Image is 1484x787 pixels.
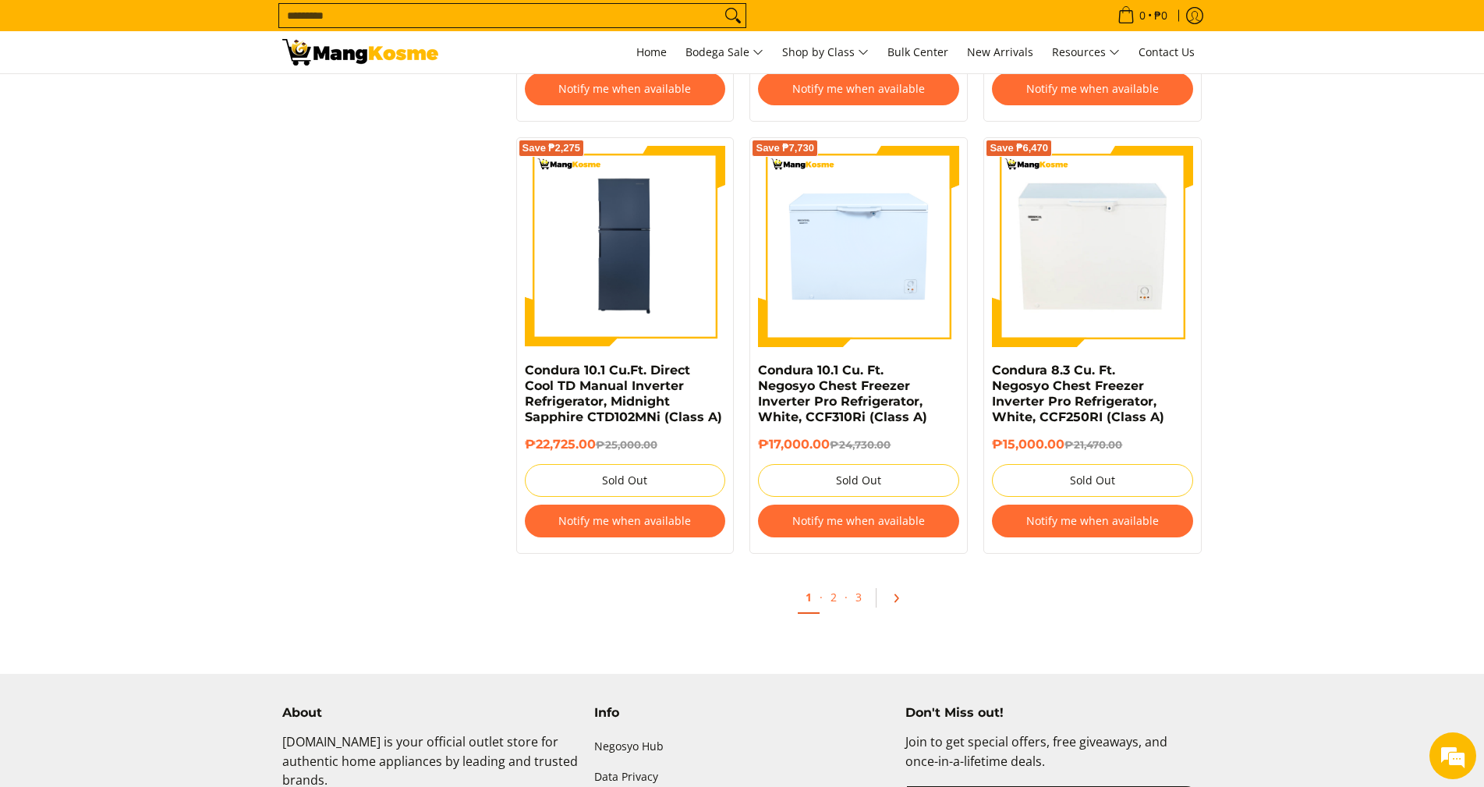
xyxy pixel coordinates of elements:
span: · [845,590,848,604]
p: Join to get special offers, free giveaways, and once-in-a-lifetime deals. [905,732,1202,787]
img: Condura 10.1 Cu. Ft. Negosyo Chest Freezer Inverter Pro Refrigerator, White, CCF310Ri (Class A) [758,146,959,347]
button: Notify me when available [758,73,959,105]
img: Condura 8.3 Cu. Ft. Negosyo Chest Freezer Inverter Pro Refrigerator, White, CCF250RI (Class A) [992,146,1193,347]
a: Bulk Center [880,31,956,73]
ul: Pagination [508,577,1210,627]
span: Contact Us [1139,44,1195,59]
button: Sold Out [758,464,959,497]
button: Notify me when available [992,73,1193,105]
a: Resources [1044,31,1128,73]
div: Chat with us now [81,87,262,108]
span: 0 [1137,10,1148,21]
del: ₱21,470.00 [1064,438,1122,451]
span: · [820,590,823,604]
span: Save ₱2,275 [522,144,581,153]
span: Home [636,44,667,59]
a: Condura 10.1 Cu.Ft. Direct Cool TD Manual Inverter Refrigerator, Midnight Sapphire CTD102MNi (Cla... [525,363,722,424]
button: Notify me when available [525,505,726,537]
span: Shop by Class [782,43,869,62]
del: ₱24,730.00 [830,438,891,451]
del: ₱25,000.00 [596,438,657,451]
span: Bodega Sale [685,43,763,62]
span: ₱0 [1152,10,1170,21]
a: 1 [798,582,820,614]
button: Notify me when available [758,505,959,537]
button: Notify me when available [992,505,1193,537]
a: New Arrivals [959,31,1041,73]
a: Negosyo Hub [594,732,891,762]
a: 3 [848,582,870,612]
button: Sold Out [992,464,1193,497]
a: 2 [823,582,845,612]
h6: ₱22,725.00 [525,437,726,452]
span: • [1113,7,1172,24]
a: Condura 8.3 Cu. Ft. Negosyo Chest Freezer Inverter Pro Refrigerator, White, CCF250RI (Class A) [992,363,1164,424]
h4: About [282,705,579,721]
img: All Products - Home Appliances Warehouse Sale l Mang Kosme [282,39,438,66]
img: condura-10..cubic-feet-two-door-manual-inverter-ref-midnight-sapphire-CTD102MNi-full-view-mang-kosme [525,148,726,345]
span: New Arrivals [967,44,1033,59]
span: Save ₱7,730 [756,144,814,153]
button: Sold Out [525,464,726,497]
a: Condura 10.1 Cu. Ft. Negosyo Chest Freezer Inverter Pro Refrigerator, White, CCF310Ri (Class A) [758,363,927,424]
h6: ₱17,000.00 [758,437,959,452]
span: We're online! [90,197,215,354]
button: Search [721,4,746,27]
h6: ₱15,000.00 [992,437,1193,452]
textarea: Type your message and hit 'Enter' [8,426,297,480]
a: Shop by Class [774,31,877,73]
nav: Main Menu [454,31,1202,73]
span: Resources [1052,43,1120,62]
a: Contact Us [1131,31,1202,73]
div: Minimize live chat window [256,8,293,45]
a: Home [629,31,675,73]
span: Bulk Center [887,44,948,59]
h4: Info [594,705,891,721]
h4: Don't Miss out! [905,705,1202,721]
button: Notify me when available [525,73,726,105]
span: Save ₱6,470 [990,144,1048,153]
a: Bodega Sale [678,31,771,73]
